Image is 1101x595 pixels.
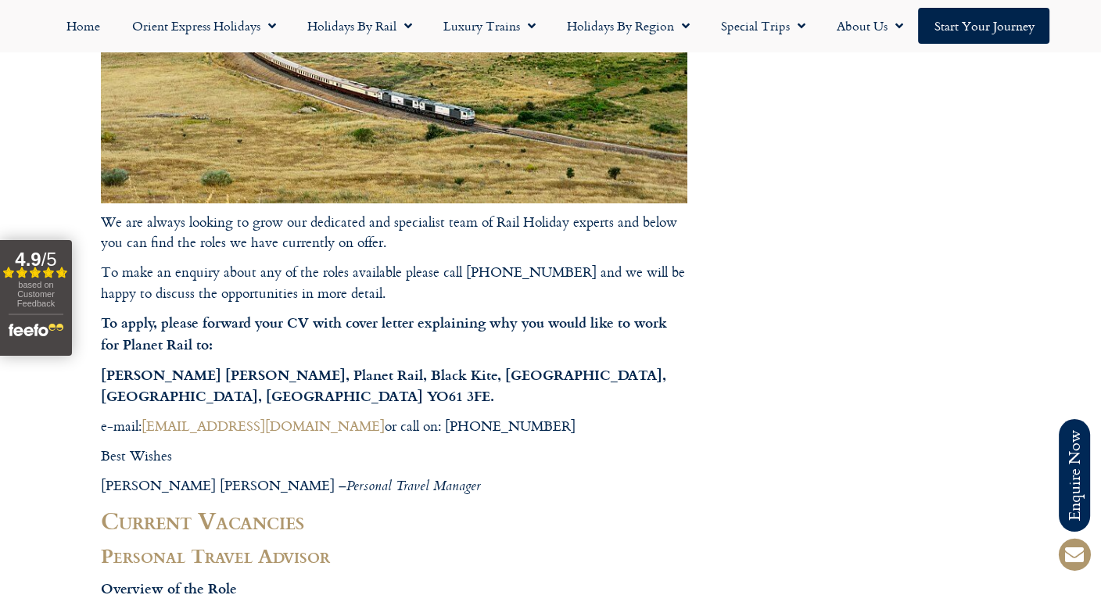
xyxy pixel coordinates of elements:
[101,212,687,253] p: We are always looking to grow our dedicated and specialist team of Rail Holiday experts and below...
[918,8,1049,44] a: Start your Journey
[550,8,705,44] a: Holidays by Region
[346,476,481,499] em: Personal Travel Manager
[101,312,667,353] strong: To apply, please forward your CV with cover letter explaining why you would like to work for Plan...
[705,8,820,44] a: Special Trips
[291,8,427,44] a: Holidays by Rail
[101,507,687,534] h2: Current Vacancies
[116,8,291,44] a: Orient Express Holidays
[101,446,687,466] p: Best Wishes
[101,475,687,498] p: [PERSON_NAME] [PERSON_NAME] –
[142,415,385,436] a: [EMAIL_ADDRESS][DOMAIN_NAME]
[8,8,1093,44] nav: Menu
[51,8,116,44] a: Home
[427,8,550,44] a: Luxury Trains
[820,8,918,44] a: About Us
[101,364,666,406] strong: [PERSON_NAME] [PERSON_NAME], Planet Rail, Black Kite, [GEOGRAPHIC_DATA], [GEOGRAPHIC_DATA], [GEOG...
[101,262,687,303] p: To make an enquiry about any of the roles available please call [PHONE_NUMBER] and we will be hap...
[101,416,687,436] p: e-mail: or call on: [PHONE_NUMBER]
[101,543,687,568] h3: Personal Travel Advisor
